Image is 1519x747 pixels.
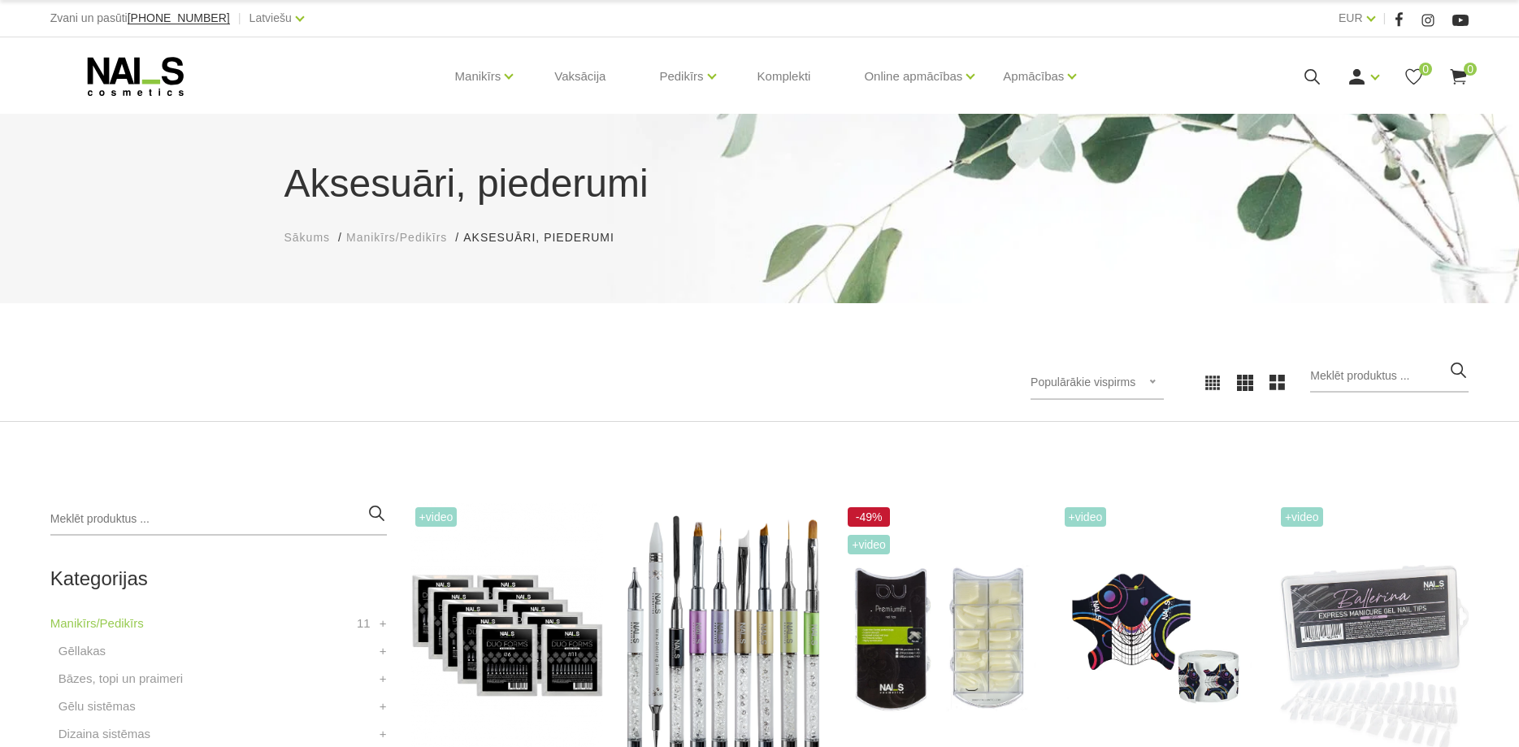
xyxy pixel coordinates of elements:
a: Online apmācības [864,44,962,109]
span: +Video [1281,507,1323,527]
span: -49% [848,507,890,527]
a: Manikīrs [455,44,501,109]
input: Meklēt produktus ... [1310,360,1469,393]
span: Sākums [284,231,331,244]
a: + [380,641,387,661]
a: Vaksācija [541,37,618,115]
a: Latviešu [250,8,292,28]
li: Aksesuāri, piederumi [463,229,631,246]
h2: Kategorijas [50,568,387,589]
a: Bāzes, topi un praimeri [59,669,183,688]
a: Gēlu sistēmas [59,697,136,716]
a: Pedikīrs [659,44,703,109]
a: Apmācības [1003,44,1064,109]
span: +Video [848,535,890,554]
span: 0 [1464,63,1477,76]
span: Manikīrs/Pedikīrs [346,231,447,244]
input: Meklēt produktus ... [50,503,387,536]
a: Dizaina sistēmas [59,724,150,744]
span: 0 [1419,63,1432,76]
div: Zvani un pasūti [50,8,230,28]
span: | [238,8,241,28]
h1: Aksesuāri, piederumi [284,154,1235,213]
span: +Video [1065,507,1107,527]
a: 0 [1404,67,1424,87]
a: Komplekti [744,37,824,115]
a: 0 [1448,67,1469,87]
span: 11 [357,614,371,633]
a: EUR [1339,8,1363,28]
span: Populārākie vispirms [1031,376,1135,389]
a: Sākums [284,229,331,246]
a: [PHONE_NUMBER] [128,12,230,24]
a: + [380,724,387,744]
a: Gēllakas [59,641,106,661]
a: + [380,614,387,633]
a: + [380,669,387,688]
span: [PHONE_NUMBER] [128,11,230,24]
span: +Video [415,507,458,527]
span: | [1383,8,1387,28]
a: Manikīrs/Pedikīrs [346,229,447,246]
a: Manikīrs/Pedikīrs [50,614,144,633]
a: + [380,697,387,716]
